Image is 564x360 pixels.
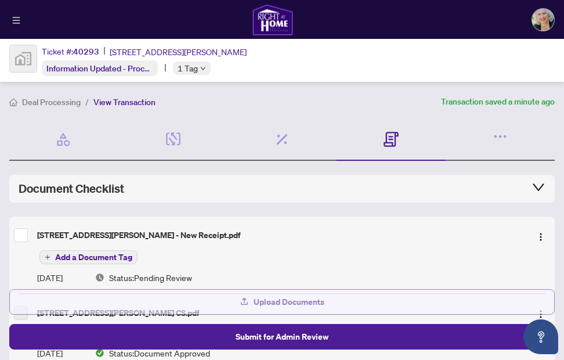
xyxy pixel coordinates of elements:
[10,45,37,72] img: svg%3e
[532,226,550,244] button: Logo
[46,63,200,74] span: Information Updated - Processing Pending
[252,3,294,36] img: logo
[95,273,104,282] img: Document Status
[9,289,555,315] button: Upload Documents
[37,229,522,242] div: [STREET_ADDRESS][PERSON_NAME] - New Receipt.pdf
[9,98,17,106] span: home
[93,97,156,107] span: View Transaction
[73,46,99,57] span: 40293
[37,347,63,359] span: [DATE]
[532,180,545,194] span: collapsed
[236,327,328,346] span: Submit for Admin Review
[200,66,206,71] span: down
[22,97,81,107] span: Deal Processing
[9,324,555,350] button: Submit for Admin Review
[110,45,247,58] span: [STREET_ADDRESS][PERSON_NAME]
[95,348,104,358] img: Document Status
[55,253,132,261] span: Add a Document Tag
[42,45,99,58] div: Ticket #:
[109,271,192,284] span: Status: Pending Review
[19,181,124,197] span: Document Checklist
[39,250,138,264] button: Add a Document Tag
[178,62,198,75] span: 1 Tag
[254,293,324,311] span: Upload Documents
[45,254,50,260] span: plus
[532,9,554,31] img: Profile Icon
[536,232,545,242] img: Logo
[12,16,20,24] span: menu
[441,95,555,109] article: Transaction saved a minute ago
[19,181,545,197] div: Document Checklist
[37,271,63,284] span: [DATE]
[85,95,89,109] li: /
[523,319,558,354] button: Open asap
[109,347,210,359] span: Status: Document Approved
